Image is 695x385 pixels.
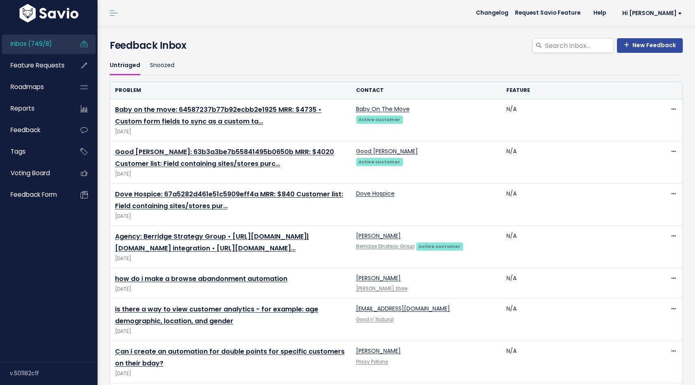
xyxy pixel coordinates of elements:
span: [DATE] [115,370,346,378]
a: Berridge Strategy Group [356,243,415,250]
a: Dove Hospice [356,189,395,198]
a: Snoozed [150,56,174,75]
a: Hi [PERSON_NAME] [612,7,688,20]
th: Feature [502,82,652,99]
span: Feedback form [11,190,57,199]
span: Changelog [476,10,508,16]
a: Good [PERSON_NAME]: 63b3a3be7b55841495b0650b MRR: $4020 Customer list: Field containing sites/sto... [115,147,334,168]
td: N/A [502,299,652,341]
a: Untriaged [110,56,140,75]
a: Voting Board [2,164,67,183]
span: Feedback [11,126,40,134]
a: how do i make a browse abandonment automation [115,274,287,283]
strong: Active customer [358,116,400,123]
span: Inbox (749/8) [11,39,52,48]
a: Feedback [2,121,67,139]
span: Voting Board [11,169,50,177]
a: Inbox (749/8) [2,35,67,53]
a: Active customer [416,242,463,250]
span: [DATE] [115,285,346,294]
a: [EMAIL_ADDRESS][DOMAIN_NAME] [356,305,450,313]
a: Active customer [356,157,403,165]
a: Baby On The Move [356,105,410,113]
td: N/A [502,141,652,184]
strong: Active customer [419,243,460,250]
ul: Filter feature requests [110,56,683,75]
td: N/A [502,99,652,141]
span: [DATE] [115,327,346,336]
td: N/A [502,341,652,383]
th: Contact [351,82,502,99]
a: Baby on the move: 64587237b77b92ecbb2e1925 MRR: $4735 • Custom form fields to sync as a custom ta… [115,105,321,126]
span: Tags [11,147,26,156]
a: Help [587,7,612,19]
input: Search inbox... [544,38,614,53]
a: [PERSON_NAME] Store [356,285,407,292]
a: [PERSON_NAME] [356,347,401,355]
a: Feedback form [2,185,67,204]
a: Can i create an automation for double points for specific customers on their bday? [115,347,345,368]
img: logo-white.9d6f32f41409.svg [17,4,80,22]
span: Reports [11,104,35,113]
span: Hi [PERSON_NAME] [622,10,682,16]
a: [PERSON_NAME] [356,274,401,282]
td: N/A [502,184,652,226]
span: Roadmaps [11,83,44,91]
a: New Feedback [617,38,683,53]
a: Roadmaps [2,78,67,96]
strong: Active customer [358,159,400,165]
td: N/A [502,268,652,299]
a: Good [PERSON_NAME] [356,147,418,155]
a: Dove Hospice: 67a5282d461e51c5909eff4a MRR: $840 Customer list: Field containing sites/stores pur… [115,189,343,211]
a: Reports [2,99,67,118]
a: Prissy Potions [356,359,388,365]
span: Feature Requests [11,61,65,70]
span: [DATE] [115,170,346,178]
span: [DATE] [115,128,346,136]
a: is there a way to view customer analytics - for example: age demographic, location, and gender [115,305,318,326]
a: Feature Requests [2,56,67,75]
a: [PERSON_NAME] [356,232,401,240]
th: Problem [110,82,351,99]
a: Agency: Berridge Strategy Group • [URL][DOMAIN_NAME]|[DOMAIN_NAME] integration • [URL][DOMAIN_NAME]… [115,232,309,253]
a: Good n' Natural [356,316,394,323]
span: [DATE] [115,254,346,263]
td: N/A [502,226,652,268]
div: v.501182c1f [10,363,98,384]
a: Tags [2,142,67,161]
span: [DATE] [115,212,346,221]
a: Active customer [356,115,403,123]
a: Request Savio Feature [508,7,587,19]
h4: Feedback Inbox [110,38,683,53]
